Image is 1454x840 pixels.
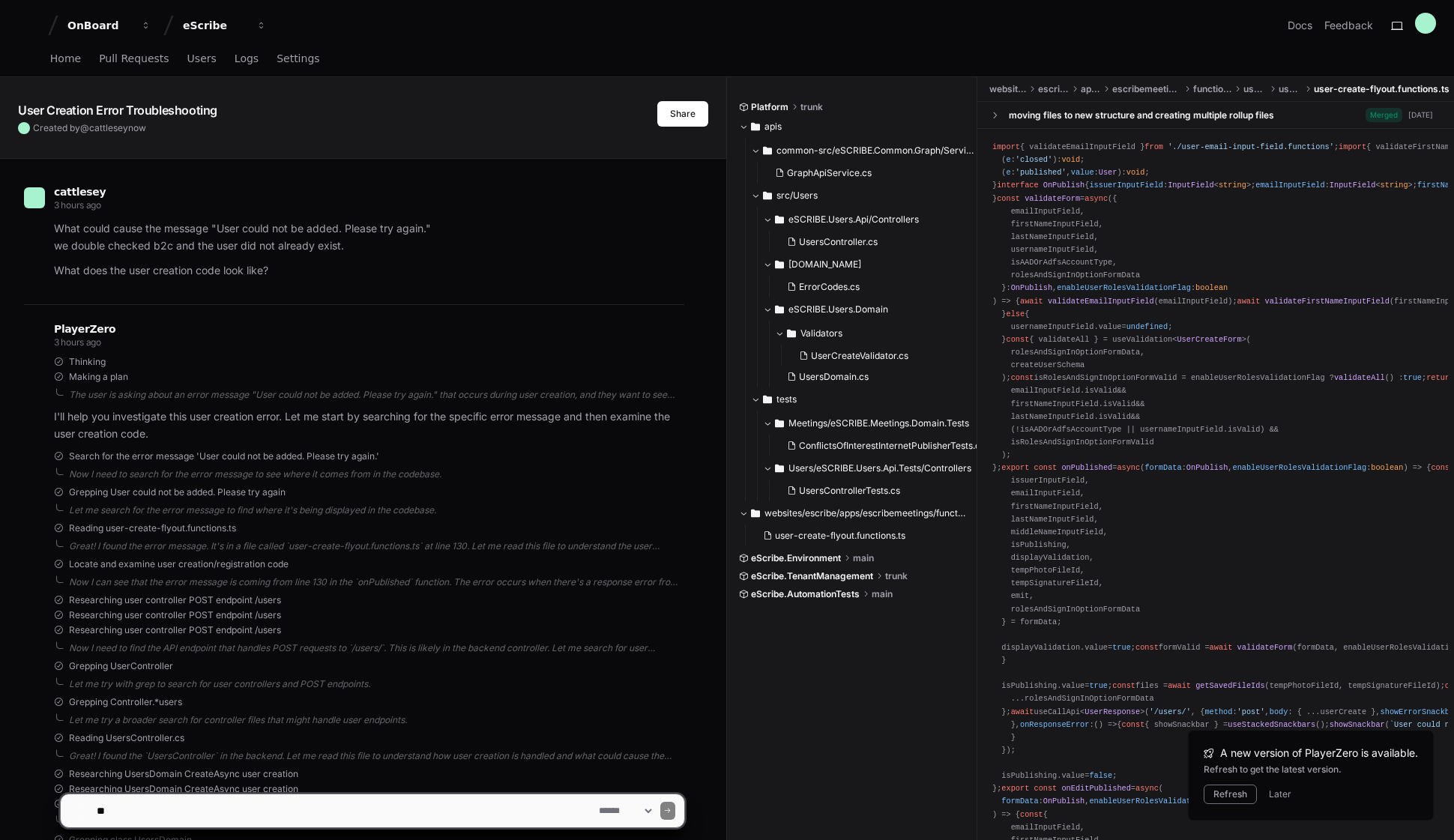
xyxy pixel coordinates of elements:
[992,142,1020,151] span: import
[235,54,259,63] span: Logs
[1408,109,1433,121] div: [DATE]
[69,660,173,672] span: Grepping UserController
[54,324,115,333] span: PlayerZero
[1011,373,1034,382] span: const
[1339,142,1366,151] span: import
[1219,181,1246,190] span: string
[872,588,893,600] span: main
[1020,720,1089,729] span: onResponseError
[54,262,684,280] p: What does the user creation code look like?
[781,232,969,253] button: UsersController.cs
[80,122,89,133] span: @
[751,387,978,411] button: tests
[1334,373,1385,382] span: validateAll
[1126,322,1168,331] span: undefined
[787,324,796,342] svg: Directory
[1204,785,1257,804] button: Refresh
[1011,283,1052,292] span: OnPublish
[800,327,842,339] span: Validators
[69,642,684,654] div: Now I need to find the API endpoint that handles POST requests to `/users/`. This is likely in th...
[54,186,106,198] span: cattlesey
[54,408,684,443] p: I'll help you investigate this user creation error. Let me start by searching for the specific er...
[763,456,990,480] button: Users/eSCRIBE.Users.Api.Tests/Controllers
[769,163,969,184] button: GraphApiService.cs
[799,440,985,452] span: ConflictsOfInterestInternetPublisherTests.cs
[751,588,860,600] span: eScribe.AutomationTests
[1085,386,1117,395] span: isValid
[1243,83,1267,95] span: users
[187,54,217,63] span: Users
[1011,707,1034,716] span: await
[1237,643,1293,652] span: validateForm
[811,350,908,362] span: UserCreateValidator.cs
[1094,720,1117,729] span: () =>
[128,122,146,133] span: now
[1112,681,1135,690] span: const
[1043,181,1085,190] span: OnPublish
[997,181,1038,190] span: interface
[1085,707,1140,716] span: UserResponse
[69,486,286,498] span: Grepping User could not be added. Please try again
[1117,463,1140,472] span: async
[763,411,990,435] button: Meetings/eSCRIBE.Meetings.Domain.Tests
[1001,463,1029,472] span: export
[763,390,772,408] svg: Directory
[69,678,684,690] div: Let me try with grep to search for user controllers and POST endpoints.
[1195,283,1228,292] span: boolean
[1168,142,1334,151] span: './user-email-input-field.functions'
[187,42,217,76] a: Users
[799,281,860,293] span: ErrorCodes.cs
[776,190,818,202] span: src/Users
[1025,194,1080,203] span: validateForm
[99,42,169,76] a: Pull Requests
[1016,168,1067,177] span: 'published'
[1048,297,1154,306] span: validateEmailInputField
[763,297,978,321] button: eSCRIBE.Users.Domain
[1210,643,1233,652] span: await
[1144,463,1403,472] span: : , :
[1270,707,1288,716] span: body
[997,194,1020,203] span: const
[69,540,684,552] div: Great! I found the error message. It's in a file called `user-create-flyout.functions.ts` at line...
[775,211,784,229] svg: Directory
[775,300,784,318] svg: Directory
[1071,168,1094,177] span: value
[1237,707,1265,716] span: 'post'
[1061,155,1080,164] span: void
[1168,681,1191,690] span: await
[1255,181,1324,190] span: emailInputField
[775,256,784,274] svg: Directory
[1288,18,1312,33] a: Docs
[18,103,217,118] app-text-character-animate: User Creation Error Troubleshooting
[757,525,957,546] button: user-create-flyout.functions.ts
[739,501,966,525] button: websites/escribe/apps/escribemeetings/functions/users/users
[1144,142,1163,151] span: from
[1034,463,1057,472] span: const
[751,139,978,163] button: common-src/eSCRIBE.Common.Graph/Services
[69,522,236,534] span: Reading user-create-flyout.functions.ts
[781,366,969,387] button: UsersDomain.cs
[69,594,281,606] span: Researching user controller POST endpoint /users
[751,552,841,564] span: eScribe.Environment
[799,485,900,497] span: UsersControllerTests.cs
[1081,83,1100,95] span: apps
[800,101,823,113] span: trunk
[657,101,708,127] button: Share
[1204,707,1232,716] span: method
[54,220,684,255] p: What could cause the message "User could not be added. Please try again." we double checked b2c a...
[781,480,981,501] button: UsersControllerTests.cs
[781,277,969,297] button: ErrorCodes.cs
[1112,643,1131,652] span: true
[1089,681,1108,690] span: true
[885,570,908,582] span: trunk
[1371,463,1403,472] span: boolean
[788,462,971,474] span: Users/eSCRIBE.Users.Api.Tests/Controllers
[775,321,978,345] button: Validators
[1426,373,1454,382] span: return
[69,558,289,570] span: Locate and examine user creation/registration code
[1006,335,1029,344] span: const
[1193,83,1231,95] span: functions
[69,389,684,401] div: The user is asking about an error message "User could not be added. Please try again." that occur...
[1016,155,1052,164] span: 'closed'
[1431,463,1454,472] span: const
